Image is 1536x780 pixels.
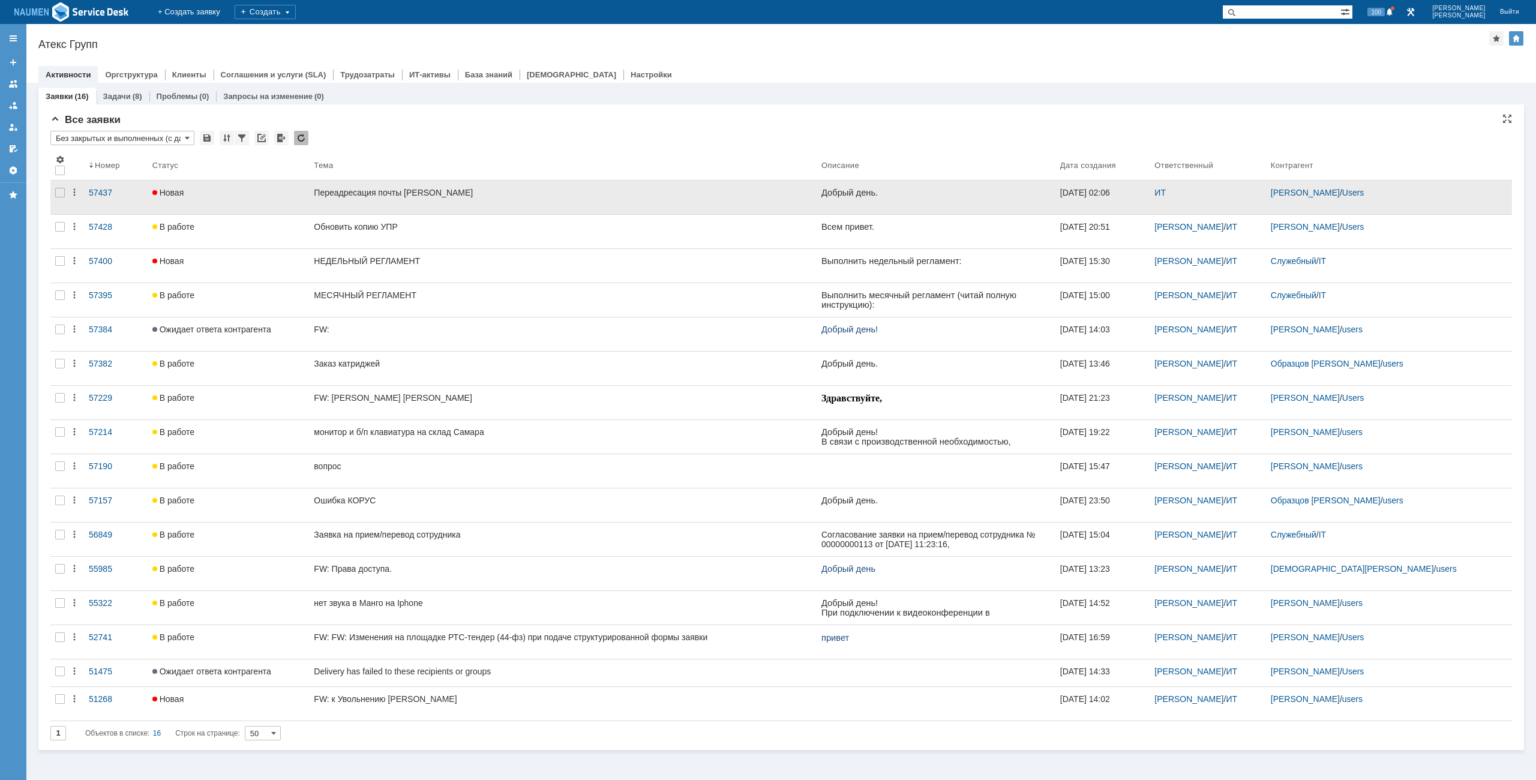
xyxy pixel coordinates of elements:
div: вопрос [314,461,812,471]
a: [PERSON_NAME] [1154,359,1223,368]
div: Экспорт списка [274,131,289,145]
span: [DEMOGRAPHIC_DATA] [17,365,98,373]
a: 57428 [84,215,148,248]
th: Номер [84,150,148,181]
a: users [1342,461,1363,471]
span: В работе [152,290,194,300]
span: [EMAIL_ADDRESS][DOMAIN_NAME] [23,88,132,95]
a: Users [1342,667,1364,676]
div: На всю страницу [1502,114,1512,124]
span: dism [149,61,167,71]
a: В работе [148,352,310,385]
div: Создать [235,5,296,19]
a: [DATE] 02:06 [1055,181,1150,214]
div: [DATE] 23:50 [1060,496,1110,505]
a: Users [1342,393,1364,403]
span: Тел [18,119,30,128]
a: FW: Права доступа. [309,557,817,590]
a: [PERSON_NAME] [1154,427,1223,437]
a: Задачи [103,92,131,101]
a: ИТ [1226,325,1237,334]
a: FW: [309,317,817,351]
span: [PERSON_NAME] [1432,12,1486,19]
a: [PERSON_NAME] [1154,290,1223,300]
div: FW: [PERSON_NAME] [PERSON_NAME] [314,393,812,403]
a: В работе [148,591,310,625]
a: Новая [148,249,310,283]
div: Переадресация почты [PERSON_NAME] [314,188,812,197]
div: [DATE] 13:23 [1060,564,1110,574]
a: [DATE] 16:59 [1055,625,1150,659]
a: В работе [148,420,310,454]
a: 57190 [84,454,148,488]
a: [DATE] 13:23 [1055,557,1150,590]
a: Проблемы [157,92,198,101]
a: [PERSON_NAME] [1154,564,1223,574]
div: (16) [74,92,88,101]
a: Оргструктура [105,70,157,79]
div: Скопировать ссылку на список [254,131,269,145]
span: Проверка : [34,22,131,32]
a: В работе [148,557,310,590]
a: Users [1342,632,1364,642]
a: [PERSON_NAME] [1154,530,1223,539]
span: - [98,355,101,364]
div: Delivery has failed to these recipients or groups [314,667,812,676]
span: Все заявки [50,114,121,125]
a: вопрос [309,454,817,488]
a: ИТ [1226,461,1237,471]
a: users [1383,359,1403,368]
a: ИТ [1226,290,1237,300]
a: Delivery has failed to these recipients or groups [309,659,817,686]
a: В работе [148,386,310,419]
a: [DATE] 13:46 [1055,352,1150,385]
span: проверки [194,42,232,52]
a: 57395 [84,283,148,317]
span: Новая [152,694,184,704]
a: Мои заявки [4,118,23,137]
span: Проверка серверов на ошибки [10,50,132,70]
a: Ожидает ответа контрагента [148,317,310,351]
a: 51268 [84,687,148,721]
span: [PHONE_NUMBER] , вн. 2717 [34,79,121,86]
div: Добавить в избранное [1489,31,1504,46]
div: FW: [314,325,812,334]
a: Трудозатраты [340,70,395,79]
a: ИТ [1226,598,1237,608]
span: Список ПК где: [28,54,89,64]
span: Перезагрузку SQL серверов нужно согласовать с отделом АСУ [146,117,404,127]
span: - Не включена защита. Уровень постоянной защиты отличается от уровня, установленного администратором [19,105,337,124]
a: users [1342,325,1363,334]
div: [DATE] 02:06 [1060,188,1110,197]
a: [PERSON_NAME] [1154,667,1223,676]
div: (0) [199,92,209,101]
a: [PERSON_NAME] [1154,496,1223,505]
a: 55322 [84,591,148,625]
span: dism [149,80,167,90]
span: Ios [179,38,191,48]
div: Ошибка КОРУС [314,496,812,505]
a: Клиенты [172,70,206,79]
span: : Srvr="msk-app02";Ref="Oper_test". [80,48,224,58]
span: : ∙ / ∙ /Online /Cleanup-Image / ∙ /Online /Cleanup-Image / ∙ /Online /Cleanup-Image / [146,42,322,90]
div: Статус [152,161,178,170]
span: gr [101,355,107,364]
span: В работе [152,222,194,232]
span: 1. [14,58,32,67]
span: Z:\Отдел продаж\Ценообразование [32,58,176,67]
div: 57229 [89,393,143,403]
a: users [1342,598,1363,608]
a: [PERSON_NAME] [1154,222,1223,232]
span: В работе [152,530,194,539]
div: FW: Права доступа. [314,564,812,574]
a: Обновить копию УПР [309,215,817,248]
a: [PERSON_NAME] [1271,188,1340,197]
div: Дата создания [1060,161,1116,170]
span: ranam [17,374,38,383]
span: scannow [163,52,197,61]
a: В работе [148,625,310,659]
div: 57382 [89,359,143,368]
th: Тема [309,150,817,181]
th: Ответственный [1150,150,1265,181]
span: В работе [152,632,194,642]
